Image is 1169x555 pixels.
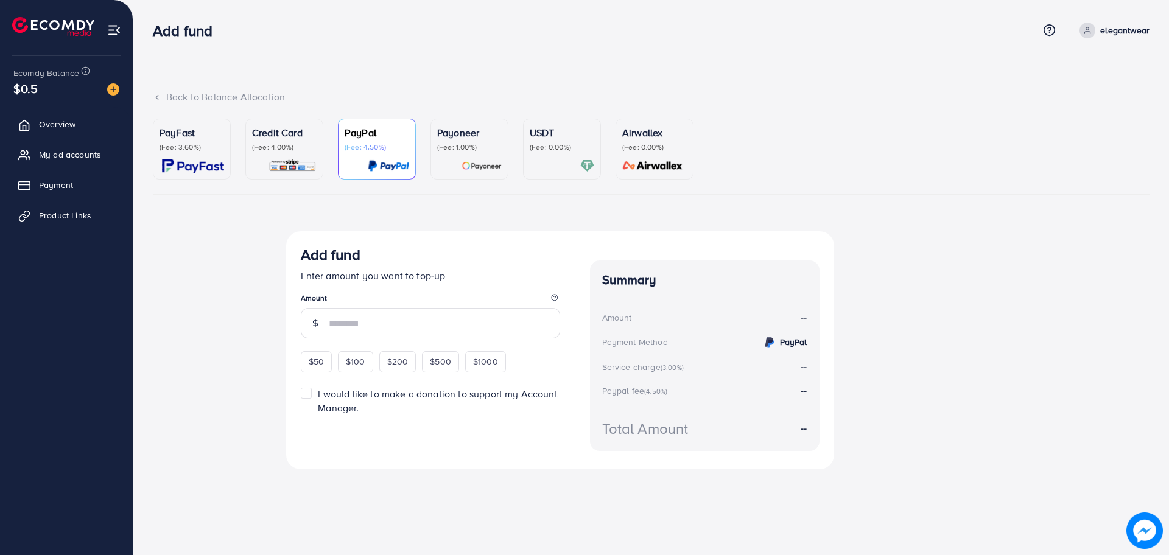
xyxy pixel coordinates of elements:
img: card [368,159,409,173]
span: $100 [346,355,365,368]
p: Payoneer [437,125,502,140]
p: PayFast [160,125,224,140]
div: Paypal fee [602,385,672,397]
span: Product Links [39,209,91,222]
div: Payment Method [602,336,668,348]
p: Enter amount you want to top-up [301,268,560,283]
div: Service charge [602,361,687,373]
img: card [269,159,317,173]
p: (Fee: 1.00%) [437,142,502,152]
span: $500 [430,355,451,368]
div: Back to Balance Allocation [153,90,1150,104]
p: (Fee: 4.00%) [252,142,317,152]
span: Overview [39,118,75,130]
img: logo [12,17,94,36]
img: card [462,159,502,173]
img: image [1126,512,1162,548]
img: card [619,159,687,173]
span: Payment [39,179,73,191]
strong: -- [801,360,807,373]
span: $0.5 [13,80,38,97]
p: Credit Card [252,125,317,140]
small: (4.50%) [644,386,667,396]
span: My ad accounts [39,148,101,161]
img: card [162,159,224,173]
small: (3.00%) [661,363,684,372]
p: (Fee: 3.60%) [160,142,224,152]
img: menu [107,23,121,37]
h4: Summary [602,273,807,288]
a: Overview [9,112,124,136]
a: Payment [9,173,124,197]
img: credit [762,335,777,350]
p: (Fee: 0.00%) [622,142,687,152]
a: My ad accounts [9,142,124,167]
strong: PayPal [780,336,807,348]
span: $50 [309,355,324,368]
div: Total Amount [602,418,689,439]
span: I would like to make a donation to support my Account Manager. [318,387,557,414]
p: (Fee: 0.00%) [530,142,594,152]
img: card [580,159,594,173]
strong: -- [801,421,807,435]
span: $1000 [473,355,498,368]
legend: Amount [301,293,560,308]
p: USDT [530,125,594,140]
strong: -- [801,311,807,325]
strong: -- [801,383,807,397]
p: (Fee: 4.50%) [345,142,409,152]
span: Ecomdy Balance [13,67,79,79]
p: elegantwear [1100,23,1150,38]
img: image [107,83,119,96]
span: $200 [387,355,409,368]
a: elegantwear [1075,23,1150,38]
a: Product Links [9,203,124,228]
div: Amount [602,312,632,324]
p: Airwallex [622,125,687,140]
p: PayPal [345,125,409,140]
h3: Add fund [153,22,222,40]
h3: Add fund [301,246,360,264]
